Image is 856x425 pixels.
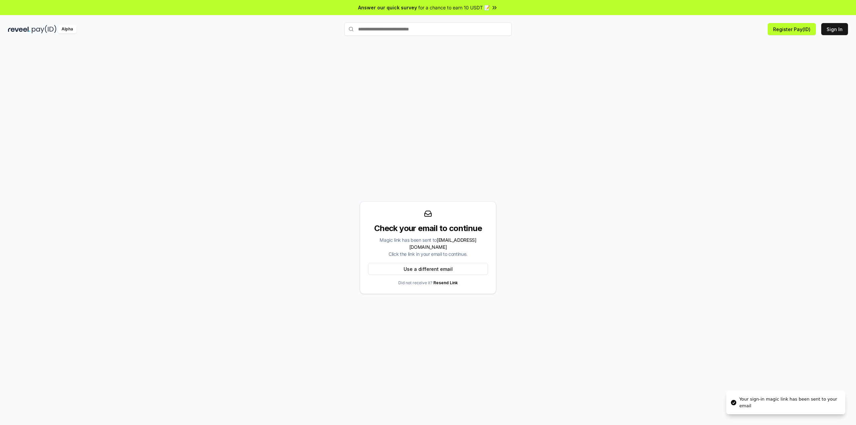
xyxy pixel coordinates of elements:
div: Magic link has been sent to Click the link in your email to continue. [368,236,488,257]
a: Resend Link [433,280,458,285]
div: Alpha [58,25,77,33]
button: Use a different email [368,263,488,275]
button: Register Pay(ID) [768,23,816,35]
div: Check your email to continue [368,223,488,234]
img: reveel_dark [8,25,30,33]
span: [EMAIL_ADDRESS][DOMAIN_NAME] [409,237,476,250]
div: Your sign-in magic link has been sent to your email [739,396,840,409]
button: Sign In [821,23,848,35]
span: for a chance to earn 10 USDT 📝 [418,4,490,11]
img: pay_id [32,25,57,33]
span: Answer our quick survey [358,4,417,11]
p: Did not receive it? [398,280,458,286]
